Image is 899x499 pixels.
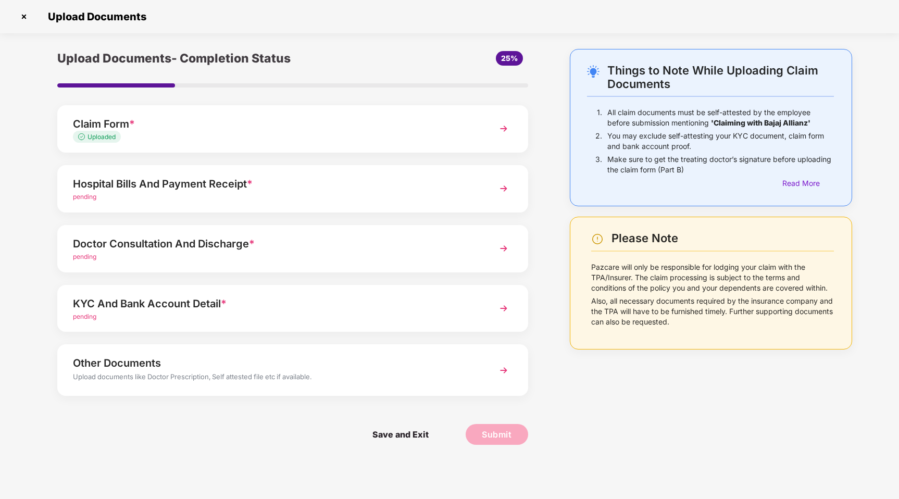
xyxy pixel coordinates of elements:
[607,107,834,128] p: All claim documents must be self-attested by the employee before submission mentioning
[607,64,834,91] div: Things to Note While Uploading Claim Documents
[591,262,834,293] p: Pazcare will only be responsible for lodging your claim with the TPA/Insurer. The claim processin...
[607,154,834,175] p: Make sure to get the treating doctor’s signature before uploading the claim form (Part B)
[73,193,96,201] span: pending
[595,131,602,152] p: 2.
[78,133,88,140] img: svg+xml;base64,PHN2ZyB4bWxucz0iaHR0cDovL3d3dy53My5vcmcvMjAwMC9zdmciIHdpZHRoPSIxMy4zMzMiIGhlaWdodD...
[587,65,600,78] img: svg+xml;base64,PHN2ZyB4bWxucz0iaHR0cDovL3d3dy53My5vcmcvMjAwMC9zdmciIHdpZHRoPSIyNC4wOTMiIGhlaWdodD...
[362,424,439,445] span: Save and Exit
[494,299,513,318] img: svg+xml;base64,PHN2ZyBpZD0iTmV4dCIgeG1sbnM9Imh0dHA6Ly93d3cudzMub3JnLzIwMDAvc3ZnIiB3aWR0aD0iMzYiIG...
[73,355,476,371] div: Other Documents
[782,178,834,189] div: Read More
[501,54,518,63] span: 25%
[73,116,476,132] div: Claim Form
[73,371,476,385] div: Upload documents like Doctor Prescription, Self attested file etc if available.
[57,49,371,68] div: Upload Documents- Completion Status
[38,10,152,23] span: Upload Documents
[73,235,476,252] div: Doctor Consultation And Discharge
[607,131,834,152] p: You may exclude self-attesting your KYC document, claim form and bank account proof.
[73,176,476,192] div: Hospital Bills And Payment Receipt
[597,107,602,128] p: 1.
[494,361,513,380] img: svg+xml;base64,PHN2ZyBpZD0iTmV4dCIgeG1sbnM9Imh0dHA6Ly93d3cudzMub3JnLzIwMDAvc3ZnIiB3aWR0aD0iMzYiIG...
[591,233,604,245] img: svg+xml;base64,PHN2ZyBpZD0iV2FybmluZ18tXzI0eDI0IiBkYXRhLW5hbWU9Ildhcm5pbmcgLSAyNHgyNCIgeG1sbnM9Im...
[73,253,96,260] span: pending
[88,133,116,141] span: Uploaded
[494,119,513,138] img: svg+xml;base64,PHN2ZyBpZD0iTmV4dCIgeG1sbnM9Imh0dHA6Ly93d3cudzMub3JnLzIwMDAvc3ZnIiB3aWR0aD0iMzYiIG...
[16,8,32,25] img: svg+xml;base64,PHN2ZyBpZD0iQ3Jvc3MtMzJ4MzIiIHhtbG5zPSJodHRwOi8vd3d3LnczLm9yZy8yMDAwL3N2ZyIgd2lkdG...
[494,239,513,258] img: svg+xml;base64,PHN2ZyBpZD0iTmV4dCIgeG1sbnM9Imh0dHA6Ly93d3cudzMub3JnLzIwMDAvc3ZnIiB3aWR0aD0iMzYiIG...
[595,154,602,175] p: 3.
[466,424,528,445] button: Submit
[73,295,476,312] div: KYC And Bank Account Detail
[711,118,810,127] b: 'Claiming with Bajaj Allianz'
[611,231,834,245] div: Please Note
[591,296,834,327] p: Also, all necessary documents required by the insurance company and the TPA will have to be furni...
[73,313,96,320] span: pending
[494,179,513,198] img: svg+xml;base64,PHN2ZyBpZD0iTmV4dCIgeG1sbnM9Imh0dHA6Ly93d3cudzMub3JnLzIwMDAvc3ZnIiB3aWR0aD0iMzYiIG...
